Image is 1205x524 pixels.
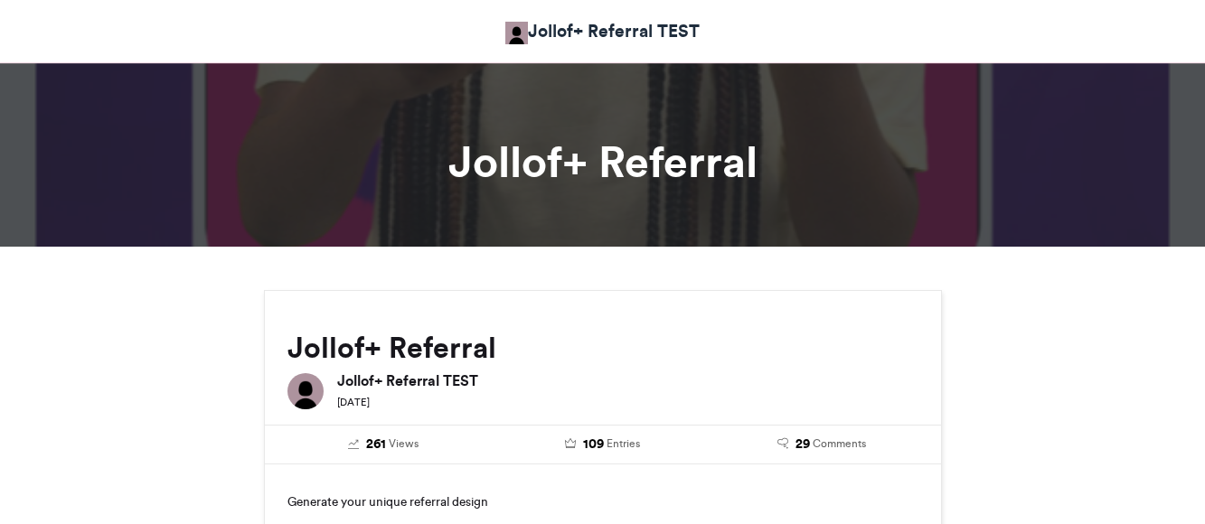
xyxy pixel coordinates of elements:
img: Jollof+ Referral TEST [287,373,324,409]
h2: Jollof+ Referral [287,332,918,364]
img: Jollof+ Referral TEST [505,22,528,44]
a: 109 Entries [506,435,699,454]
span: Comments [813,435,866,452]
a: 29 Comments [726,435,918,454]
span: Entries [607,435,640,452]
h1: Jollof+ Referral [101,140,1105,183]
p: Generate your unique referral design [287,487,918,516]
span: 29 [795,435,810,454]
span: Views [389,435,419,452]
h6: Jollof+ Referral TEST [337,373,918,388]
span: 261 [366,435,386,454]
small: [DATE] [337,396,370,408]
span: 109 [583,435,604,454]
a: 261 Views [287,435,480,454]
a: Jollof+ Referral TEST [505,18,700,44]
